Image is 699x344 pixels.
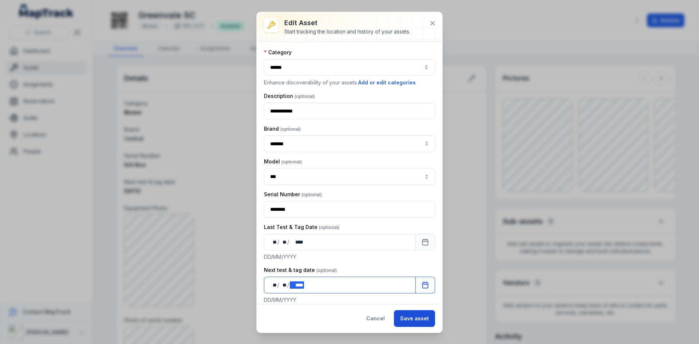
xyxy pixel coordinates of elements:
[264,224,339,231] label: Last Test & Tag Date
[264,253,435,261] p: DD/MM/YYYY
[264,168,435,185] input: asset-edit:cf[ae11ba15-1579-4ecc-996c-910ebae4e155]-label
[264,191,322,198] label: Serial Number
[264,296,435,304] p: DD/MM/YYYY
[280,238,287,246] div: month,
[264,125,301,133] label: Brand
[277,281,280,289] div: /
[284,18,410,28] h3: Edit asset
[415,234,435,250] button: Calendar
[415,277,435,293] button: Calendar
[280,281,287,289] div: month,
[270,281,277,289] div: day,
[290,281,304,289] div: year,
[394,310,435,327] button: Save asset
[290,238,304,246] div: year,
[264,266,337,274] label: Next test & tag date
[264,158,302,165] label: Model
[270,238,277,246] div: day,
[358,79,416,87] button: Add or edit categories
[264,135,435,152] input: asset-edit:cf[95398f92-8612-421e-aded-2a99c5a8da30]-label
[287,281,290,289] div: /
[264,49,292,56] label: Category
[360,310,391,327] button: Cancel
[264,79,435,87] p: Enhance discoverability of your assets.
[264,92,315,100] label: Description
[284,28,410,35] div: Start tracking the location and history of your assets.
[277,238,280,246] div: /
[287,238,290,246] div: /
